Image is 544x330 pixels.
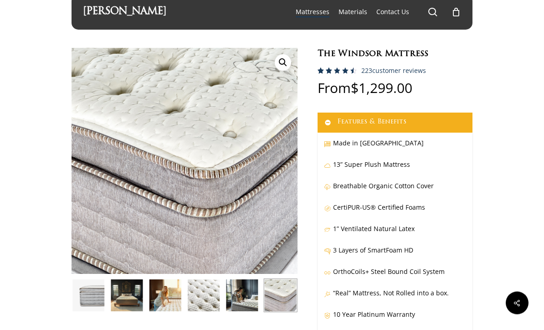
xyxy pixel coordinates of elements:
p: 1” Ventilated Natural Latex [324,223,466,245]
img: Windsor-Side-Profile-HD-Closeup [72,279,105,313]
a: View full-screen image gallery [275,55,291,71]
a: 223customer reviews [361,67,426,75]
p: CertiPUR-US® Certified Foams [324,202,466,223]
p: 3 Layers of SmartFoam HD [324,245,466,266]
a: [PERSON_NAME] [83,7,166,17]
div: Rated 4.59 out of 5 [318,68,357,74]
p: “Real” Mattress, Not Rolled into a box. [324,288,466,309]
a: Contact Us [376,8,409,17]
bdi: 1,299.00 [351,79,412,98]
img: Windsor In NH Manor [110,279,144,313]
a: Materials [339,8,367,17]
p: From [318,82,472,113]
span: $ [351,79,359,98]
p: 13” Super Plush Mattress [324,159,466,180]
p: Made in [GEOGRAPHIC_DATA] [324,138,466,159]
h1: The Windsor Mattress [318,48,472,61]
a: Mattresses [296,8,329,17]
p: OrthoCoils+ Steel Bound Coil System [324,266,466,288]
img: Windsor-Loft-Photoshoot-Amelia Feels the Plush Pillow top. [225,279,259,313]
span: Contact Us [376,8,409,16]
p: Breathable Organic Cotton Cover [324,180,466,202]
span: Mattresses [296,8,329,16]
span: 223 [361,67,372,75]
a: Features & Benefits [318,113,472,133]
span: Materials [339,8,367,16]
a: Cart [451,7,461,17]
span: Rated out of 5 based on customer ratings [318,68,354,113]
span: 223 [318,68,332,83]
